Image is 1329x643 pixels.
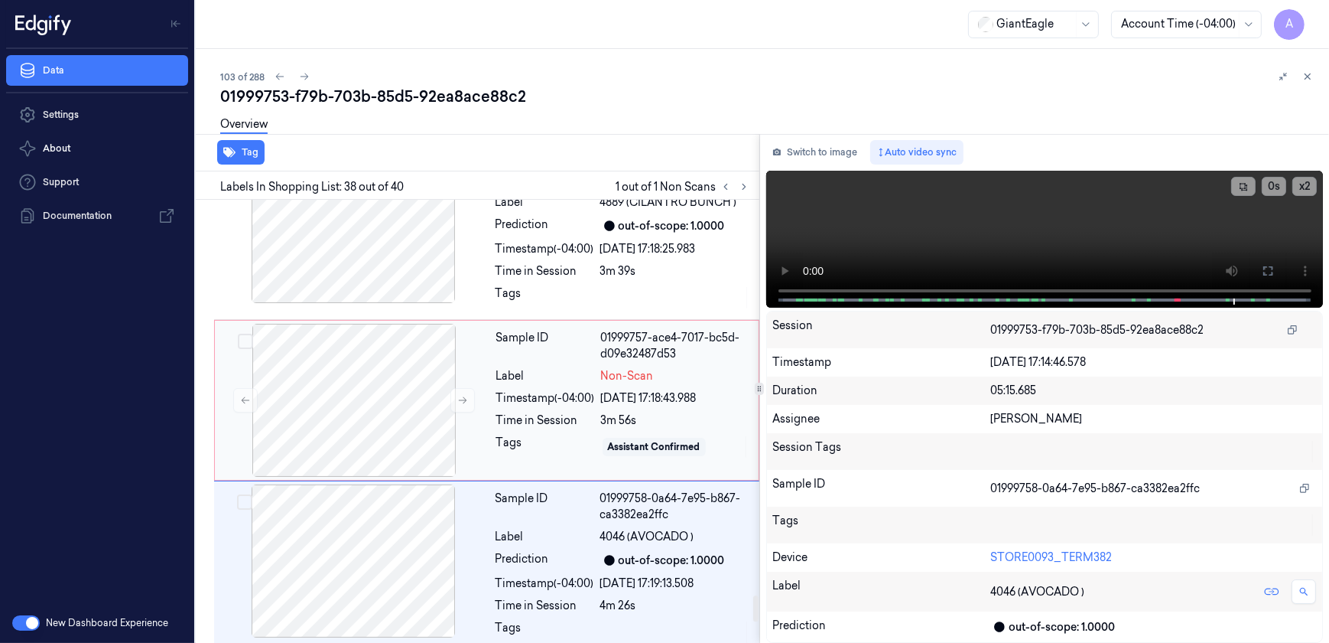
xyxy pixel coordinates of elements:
[766,140,864,165] button: Switch to image
[496,263,594,279] div: Time in Session
[600,529,694,545] span: 4046 (AVOCADO )
[600,576,750,592] div: [DATE] 17:19:13.508
[990,354,1316,370] div: [DATE] 17:14:46.578
[773,383,990,399] div: Duration
[773,476,990,501] div: Sample ID
[601,368,654,384] span: Non-Scan
[601,390,749,406] div: [DATE] 17:18:43.988
[496,217,594,235] div: Prediction
[870,140,963,165] button: Auto video sync
[496,435,595,459] div: Tags
[496,286,594,310] div: Tags
[1274,9,1305,40] button: A
[496,576,594,592] div: Timestamp (-04:00)
[164,11,188,36] button: Toggle Navigation
[496,390,595,406] div: Timestamp (-04:00)
[6,133,188,164] button: About
[600,194,737,211] span: 4889 (CILANTRO BUNCH )
[990,550,1316,566] div: STORE0093_TERM382
[496,368,595,384] div: Label
[220,86,1317,107] div: 01999753-f79b-703b-85d5-92ea8ace88c2
[496,491,594,523] div: Sample ID
[619,218,725,234] div: out-of-scope: 1.0000
[1292,177,1317,196] button: x2
[496,598,594,614] div: Time in Session
[238,334,253,349] button: Select row
[220,70,265,83] span: 103 of 288
[990,584,1084,600] span: 4046 (AVOCADO )
[496,194,594,211] div: Label
[773,578,990,605] div: Label
[220,116,268,134] a: Overview
[600,491,750,523] div: 01999758-0a64-7e95-b867-ca3382ea2ffc
[600,263,750,279] div: 3m 39s
[619,553,725,569] div: out-of-scope: 1.0000
[601,330,749,362] div: 01999757-ace4-7017-bc5d-d09e32487d53
[600,241,750,257] div: [DATE] 17:18:25.983
[237,494,252,510] button: Select row
[773,513,990,537] div: Tags
[773,618,990,636] div: Prediction
[1009,619,1115,635] div: out-of-scope: 1.0000
[773,354,990,370] div: Timestamp
[1262,177,1286,196] button: 0s
[496,529,594,545] div: Label
[217,140,265,165] button: Tag
[6,100,188,130] a: Settings
[773,550,990,566] div: Device
[608,440,700,454] div: Assistant Confirmed
[600,598,750,614] div: 4m 26s
[773,318,990,342] div: Session
[6,55,188,86] a: Data
[496,330,595,362] div: Sample ID
[773,411,990,427] div: Assignee
[496,241,594,257] div: Timestamp (-04:00)
[616,178,753,196] span: 1 out of 1 Non Scans
[773,439,990,464] div: Session Tags
[496,413,595,429] div: Time in Session
[601,413,749,429] div: 3m 56s
[990,481,1200,497] span: 01999758-0a64-7e95-b867-ca3382ea2ffc
[6,167,188,197] a: Support
[990,411,1316,427] div: [PERSON_NAME]
[6,201,188,231] a: Documentation
[496,551,594,570] div: Prediction
[990,383,1316,399] div: 05:15.685
[220,179,404,195] span: Labels In Shopping List: 38 out of 40
[990,322,1204,338] span: 01999753-f79b-703b-85d5-92ea8ace88c2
